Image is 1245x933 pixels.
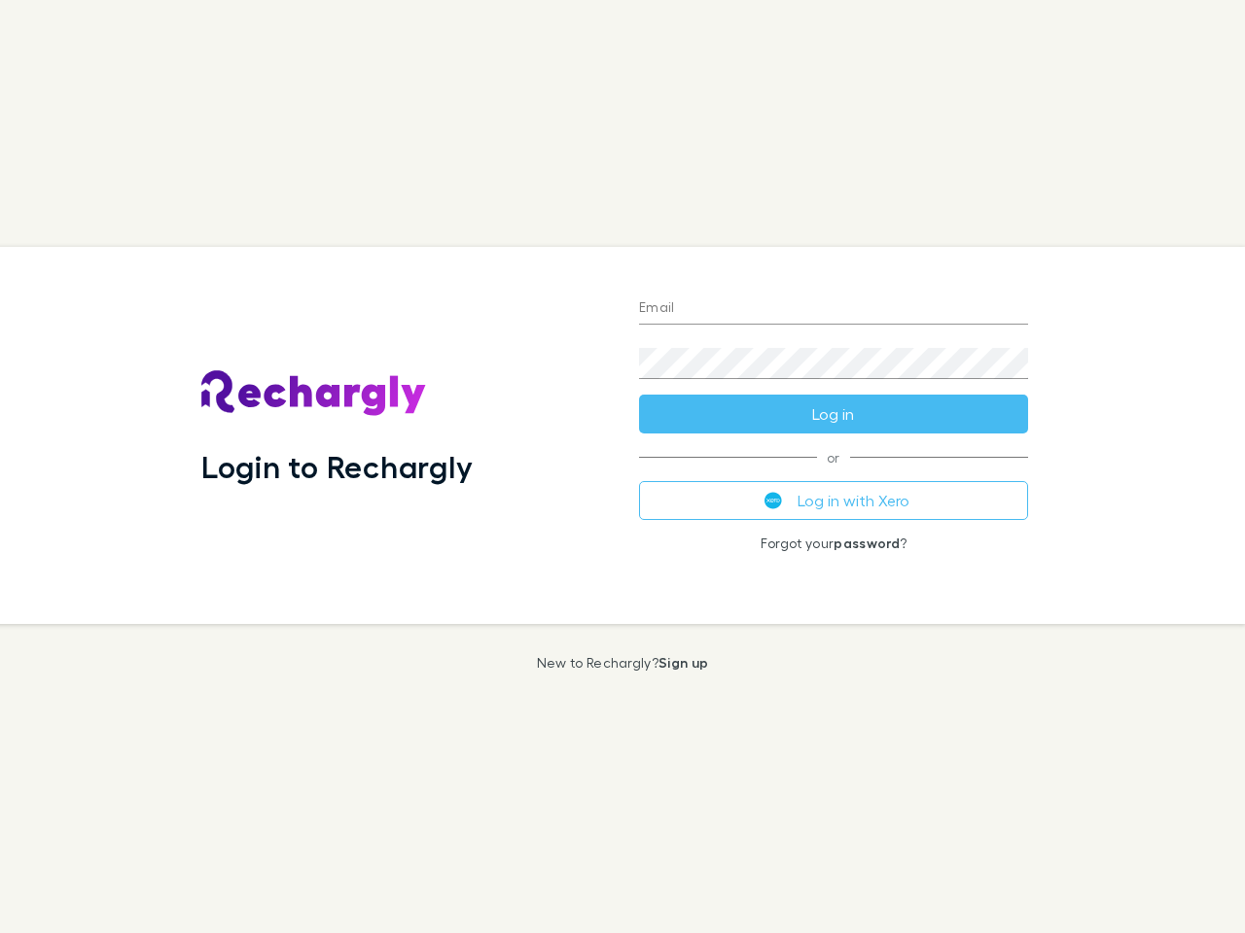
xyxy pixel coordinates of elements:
img: Rechargly's Logo [201,370,427,417]
p: Forgot your ? [639,536,1028,551]
span: or [639,457,1028,458]
button: Log in with Xero [639,481,1028,520]
button: Log in [639,395,1028,433]
p: New to Rechargly? [537,655,709,671]
a: password [834,535,900,551]
a: Sign up [658,654,708,671]
img: Xero's logo [765,492,782,509]
h1: Login to Rechargly [201,448,473,485]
